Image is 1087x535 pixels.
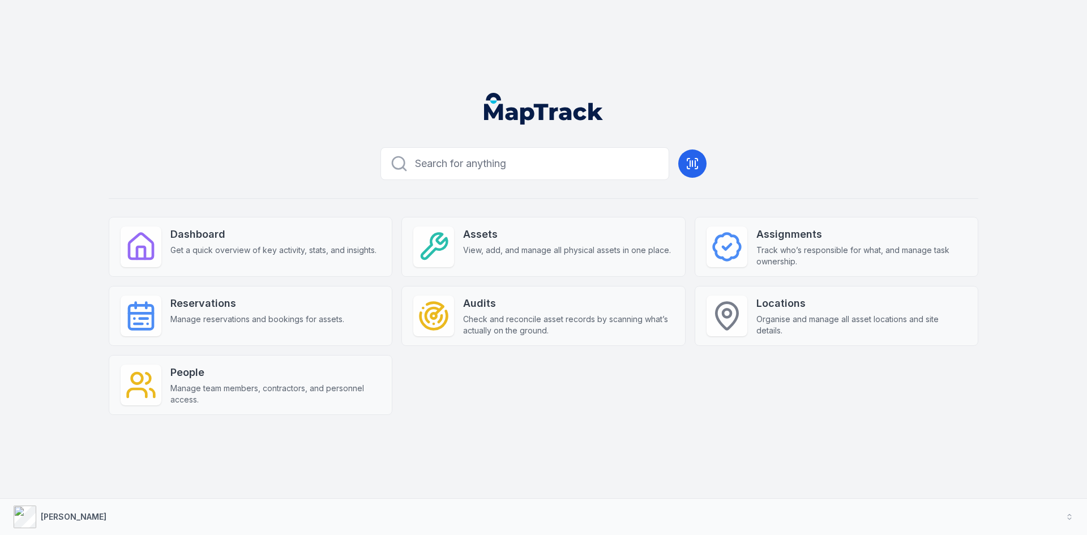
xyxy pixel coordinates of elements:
[695,286,978,346] a: LocationsOrganise and manage all asset locations and site details.
[466,93,621,125] nav: Global
[463,314,673,336] span: Check and reconcile asset records by scanning what’s actually on the ground.
[756,296,966,311] strong: Locations
[170,365,380,380] strong: People
[756,314,966,336] span: Organise and manage all asset locations and site details.
[109,286,392,346] a: ReservationsManage reservations and bookings for assets.
[463,245,671,256] span: View, add, and manage all physical assets in one place.
[756,226,966,242] strong: Assignments
[170,226,376,242] strong: Dashboard
[41,512,106,521] strong: [PERSON_NAME]
[401,217,685,277] a: AssetsView, add, and manage all physical assets in one place.
[463,296,673,311] strong: Audits
[109,355,392,415] a: PeopleManage team members, contractors, and personnel access.
[170,296,344,311] strong: Reservations
[756,245,966,267] span: Track who’s responsible for what, and manage task ownership.
[170,245,376,256] span: Get a quick overview of key activity, stats, and insights.
[695,217,978,277] a: AssignmentsTrack who’s responsible for what, and manage task ownership.
[109,217,392,277] a: DashboardGet a quick overview of key activity, stats, and insights.
[415,156,506,172] span: Search for anything
[401,286,685,346] a: AuditsCheck and reconcile asset records by scanning what’s actually on the ground.
[170,314,344,325] span: Manage reservations and bookings for assets.
[170,383,380,405] span: Manage team members, contractors, and personnel access.
[463,226,671,242] strong: Assets
[380,147,669,180] button: Search for anything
